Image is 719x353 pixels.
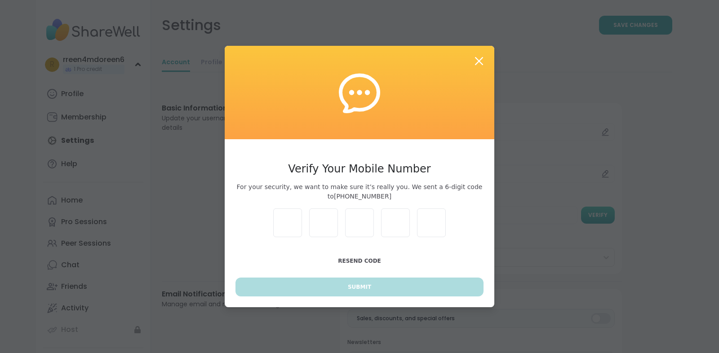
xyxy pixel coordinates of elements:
h3: Verify Your Mobile Number [235,161,484,177]
span: Submit [348,283,371,291]
span: Resend Code [338,258,381,264]
button: Resend Code [235,252,484,270]
button: Submit [235,278,484,296]
span: For your security, we want to make sure it’s really you. We sent a 6-digit code to [PHONE_NUMBER] [235,182,484,201]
